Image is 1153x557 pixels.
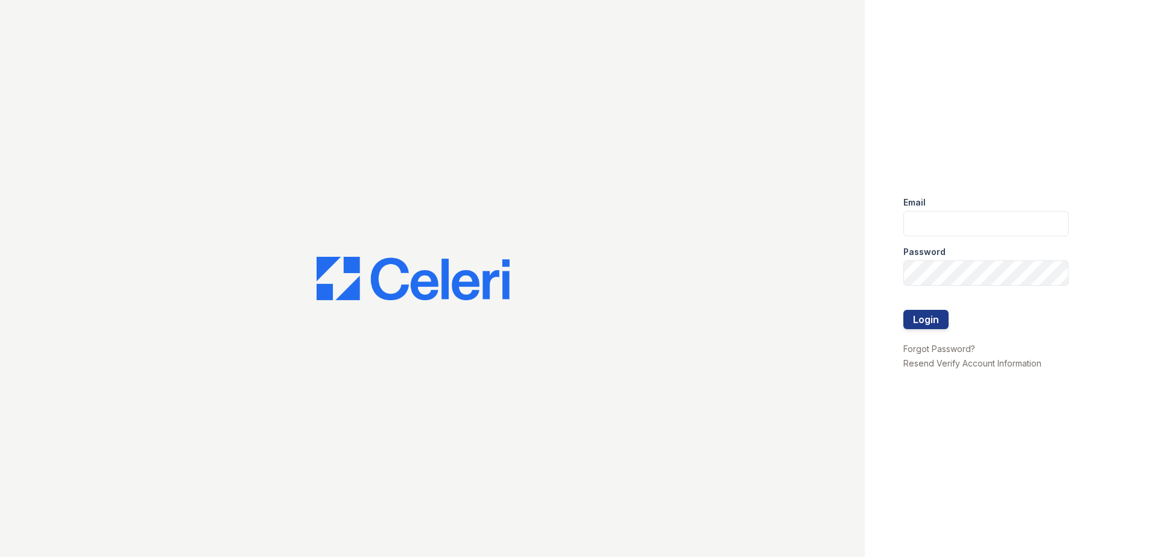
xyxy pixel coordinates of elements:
[317,257,510,300] img: CE_Logo_Blue-a8612792a0a2168367f1c8372b55b34899dd931a85d93a1a3d3e32e68fde9ad4.png
[903,246,946,258] label: Password
[903,344,975,354] a: Forgot Password?
[903,310,949,329] button: Login
[903,197,926,209] label: Email
[903,358,1041,368] a: Resend Verify Account Information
